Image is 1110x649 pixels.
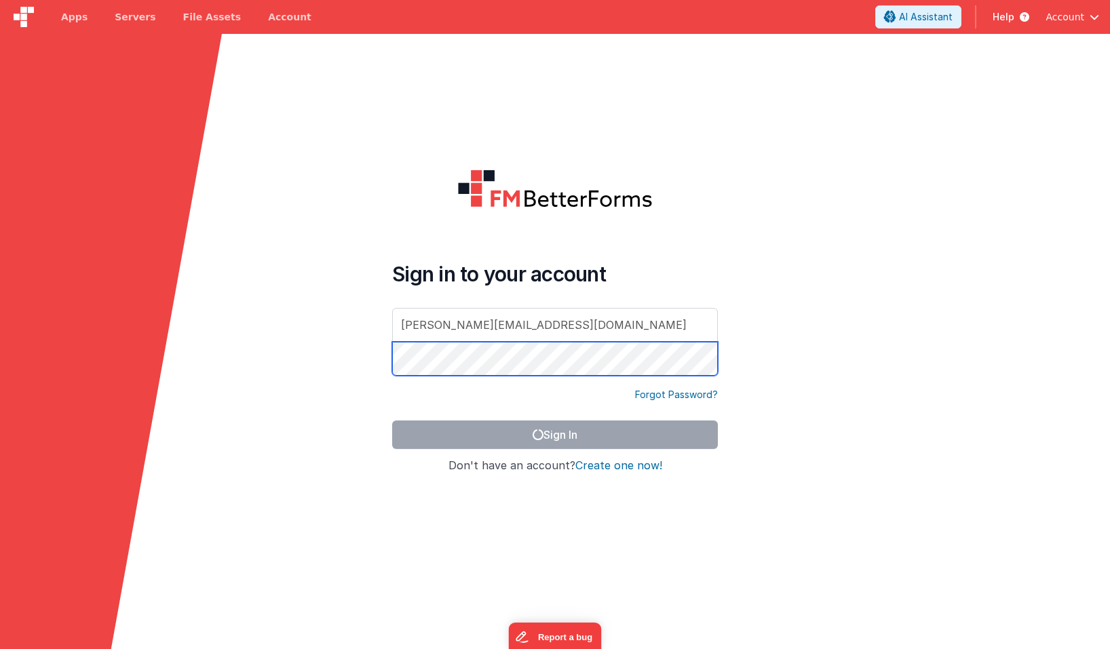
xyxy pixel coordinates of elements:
[392,460,718,472] h4: Don't have an account?
[993,10,1014,24] span: Help
[392,420,718,449] button: Sign In
[1046,10,1099,24] button: Account
[392,262,718,286] h4: Sign in to your account
[1046,10,1084,24] span: Account
[61,10,88,24] span: Apps
[183,10,242,24] span: File Assets
[115,10,155,24] span: Servers
[575,460,662,472] button: Create one now!
[875,5,961,28] button: AI Assistant
[635,388,718,401] a: Forgot Password?
[392,308,718,342] input: Email Address
[899,10,953,24] span: AI Assistant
